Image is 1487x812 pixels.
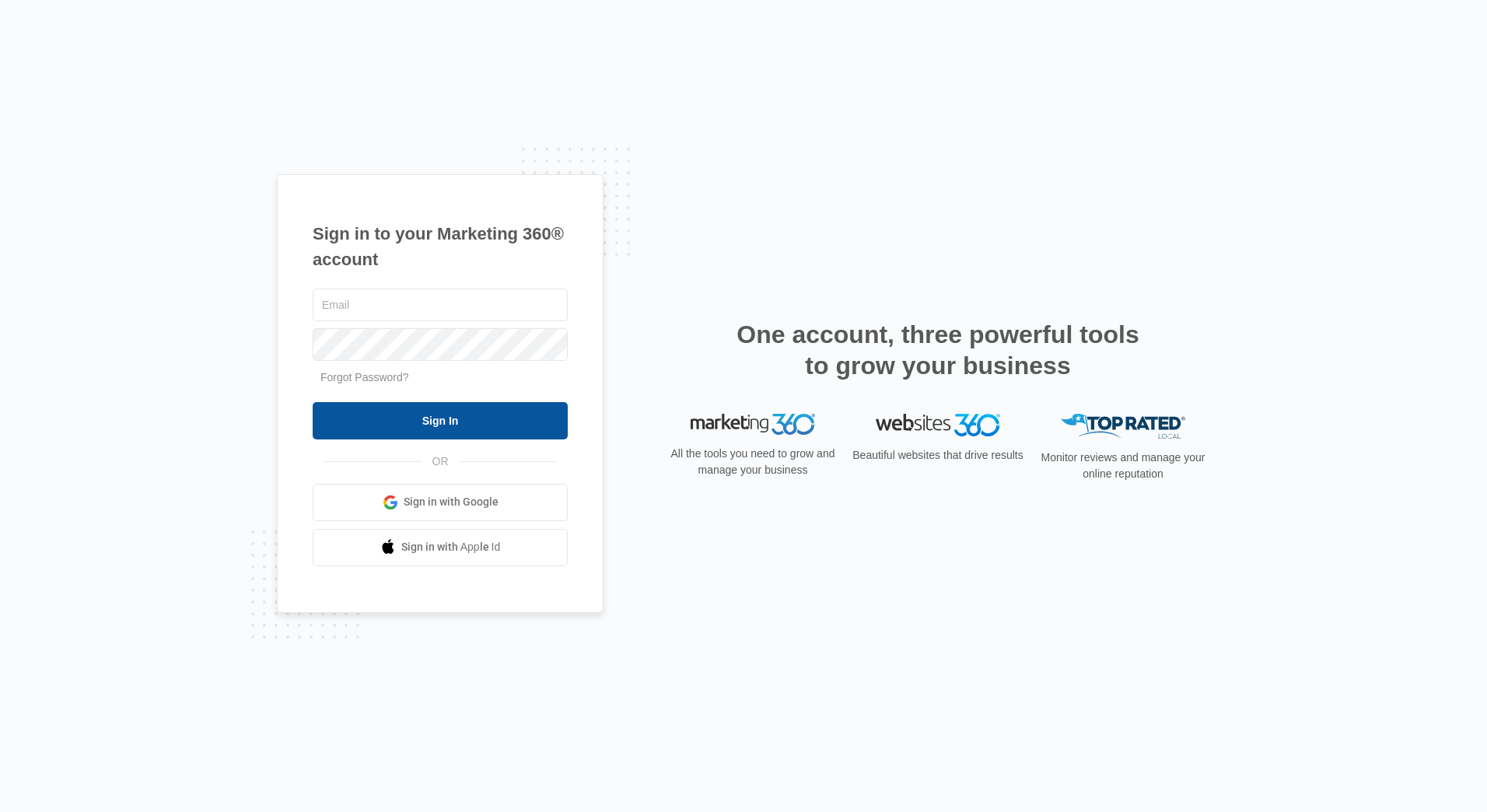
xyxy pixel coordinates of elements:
[732,319,1144,381] h2: One account, three powerful tools to grow your business
[876,414,1000,436] img: Websites 360
[320,371,409,383] a: Forgot Password?
[1036,450,1210,482] p: Monitor reviews and manage your online reputation
[313,484,568,521] a: Sign in with Google
[313,221,568,272] h1: Sign in to your Marketing 360® account
[422,453,460,470] span: OR
[1061,414,1185,439] img: Top Rated Local
[313,529,568,566] a: Sign in with Apple Id
[313,402,568,439] input: Sign In
[851,447,1025,464] p: Beautiful websites that drive results
[401,539,501,555] span: Sign in with Apple Id
[666,446,840,478] p: All the tools you need to grow and manage your business
[404,494,499,510] span: Sign in with Google
[313,289,568,321] input: Email
[691,414,815,436] img: Marketing 360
